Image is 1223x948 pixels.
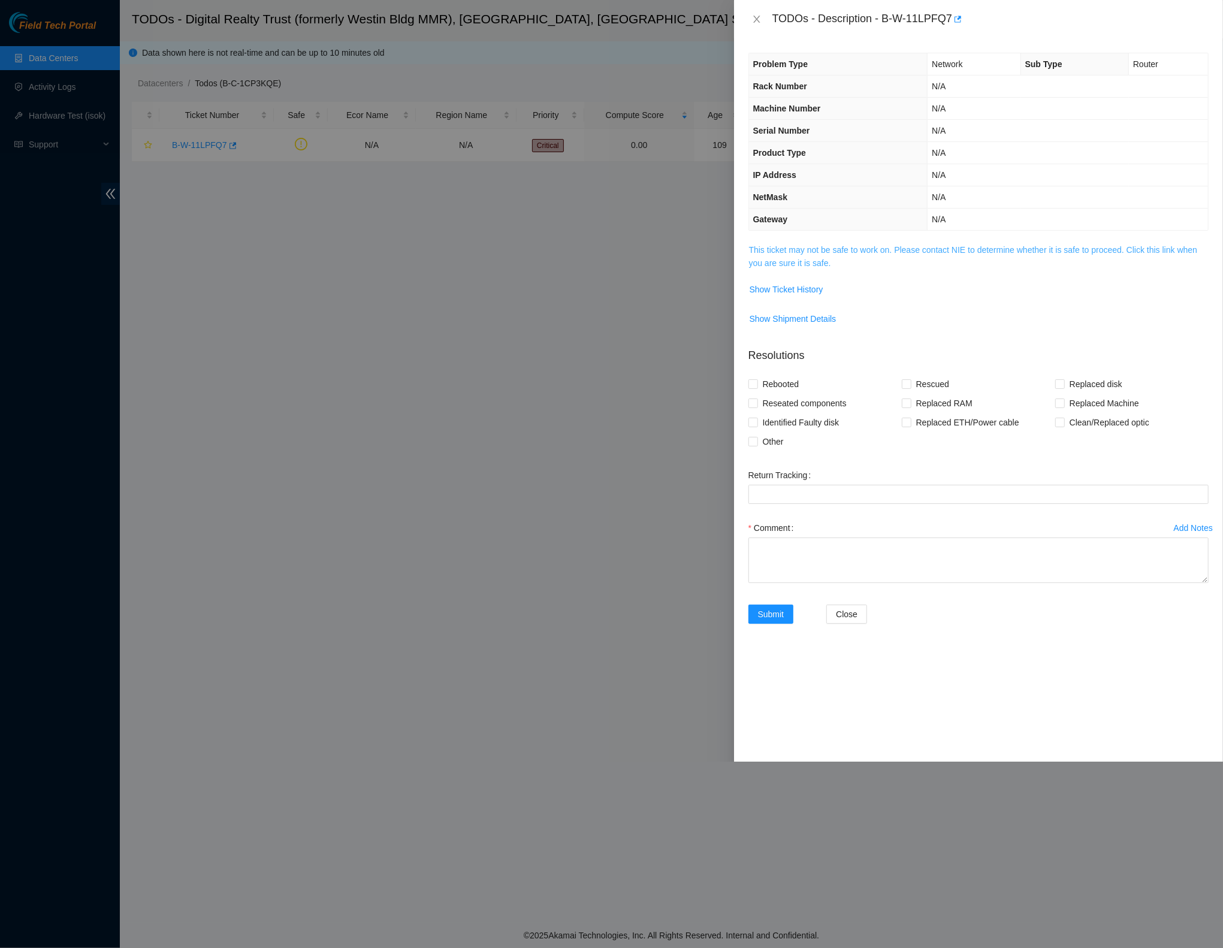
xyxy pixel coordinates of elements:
[932,81,946,91] span: N/A
[750,312,837,325] span: Show Shipment Details
[932,192,946,202] span: N/A
[911,375,954,394] span: Rescued
[1174,524,1213,532] div: Add Notes
[758,413,844,432] span: Identified Faulty disk
[753,148,806,158] span: Product Type
[752,14,762,24] span: close
[1065,413,1154,432] span: Clean/Replaced optic
[750,283,823,296] span: Show Ticket History
[753,215,788,224] span: Gateway
[932,104,946,113] span: N/A
[753,59,808,69] span: Problem Type
[749,309,837,328] button: Show Shipment Details
[748,538,1209,583] textarea: Comment
[749,245,1198,268] a: This ticket may not be safe to work on. Please contact NIE to determine whether it is safe to pro...
[836,608,857,621] span: Close
[932,59,962,69] span: Network
[758,375,804,394] span: Rebooted
[753,170,796,180] span: IP Address
[932,126,946,135] span: N/A
[911,413,1024,432] span: Replaced ETH/Power cable
[753,81,807,91] span: Rack Number
[753,104,821,113] span: Machine Number
[1173,518,1213,538] button: Add Notes
[748,518,799,538] label: Comment
[748,485,1209,504] input: Return Tracking
[748,466,816,485] label: Return Tracking
[758,432,789,451] span: Other
[932,215,946,224] span: N/A
[753,192,788,202] span: NetMask
[1133,59,1158,69] span: Router
[748,338,1209,364] p: Resolutions
[1025,59,1062,69] span: Sub Type
[758,394,851,413] span: Reseated components
[1065,375,1127,394] span: Replaced disk
[1065,394,1144,413] span: Replaced Machine
[932,148,946,158] span: N/A
[753,126,810,135] span: Serial Number
[749,280,824,299] button: Show Ticket History
[826,605,867,624] button: Close
[748,14,765,25] button: Close
[911,394,977,413] span: Replaced RAM
[758,608,784,621] span: Submit
[932,170,946,180] span: N/A
[772,10,1209,29] div: TODOs - Description - B-W-11LPFQ7
[748,605,794,624] button: Submit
